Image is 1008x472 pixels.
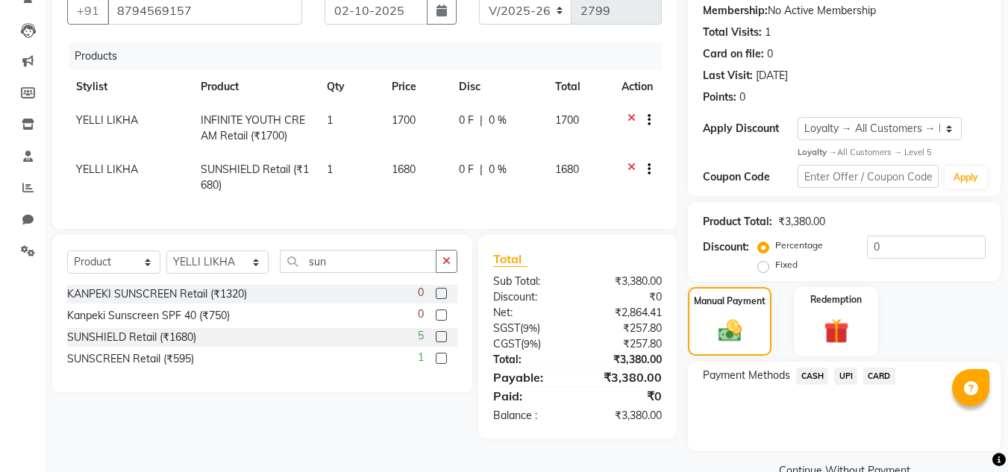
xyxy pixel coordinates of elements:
span: | [480,113,483,128]
span: SGST [493,321,520,335]
div: ₹0 [577,289,673,305]
div: ₹257.80 [577,321,673,336]
th: Action [613,70,662,104]
span: 0 F [459,113,474,128]
span: 0 % [489,113,507,128]
div: ₹0 [577,387,673,405]
th: Total [546,70,613,104]
div: ₹3,380.00 [577,274,673,289]
div: ₹3,380.00 [778,214,825,230]
div: ₹257.80 [577,336,673,352]
div: No Active Membership [703,3,986,19]
span: CASH [796,368,828,385]
th: Stylist [67,70,192,104]
div: KANPEKI SUNSCREEN Retail (₹1320) [67,286,247,302]
span: CGST [493,337,521,350]
input: Enter Offer / Coupon Code [798,165,939,188]
span: | [480,162,483,177]
div: Product Total: [703,214,772,230]
th: Product [192,70,318,104]
div: Paid: [482,387,577,405]
div: ₹3,380.00 [577,368,673,386]
div: Total: [482,352,577,368]
div: 1 [765,25,771,40]
span: 1700 [555,113,579,127]
div: Discount: [703,239,749,255]
div: ( ) [482,336,577,352]
div: Points: [703,89,736,105]
div: [DATE] [756,68,788,84]
span: 1680 [555,163,579,176]
div: Net: [482,305,577,321]
span: 1700 [392,113,416,127]
span: Total [493,251,528,267]
th: Disc [450,70,546,104]
label: Manual Payment [694,295,766,308]
span: 0 F [459,162,474,177]
span: INFINITE YOUTH CREAM Retail (₹1700) [201,113,305,142]
div: Card on file: [703,46,764,62]
span: 0 [418,285,424,300]
div: Last Visit: [703,68,753,84]
span: 1 [327,163,333,176]
strong: Loyalty → [798,147,837,157]
div: ₹3,380.00 [577,352,673,368]
span: 1680 [392,163,416,176]
th: Price [383,70,449,104]
span: 1 [327,113,333,127]
div: Total Visits: [703,25,762,40]
div: Sub Total: [482,274,577,289]
div: SUNSHIELD Retail (₹1680) [67,330,196,345]
div: Apply Discount [703,121,797,136]
span: YELLI LIKHA [76,113,138,127]
label: Fixed [775,258,798,271]
div: ₹2,864.41 [577,305,673,321]
div: Kanpeki Sunscreen SPF 40 (₹750) [67,308,230,324]
div: Balance : [482,408,577,424]
img: _gift.svg [816,315,857,346]
div: Membership: [703,3,768,19]
div: SUNSCREEN Retail (₹595) [67,351,194,367]
span: YELLI LIKHA [76,163,138,176]
div: 0 [767,46,773,62]
span: UPI [834,368,857,385]
div: 0 [739,89,745,105]
span: 9% [523,322,537,334]
label: Redemption [810,293,862,306]
div: Products [69,43,673,70]
span: Payment Methods [703,368,790,383]
div: Coupon Code [703,169,797,185]
div: Payable: [482,368,577,386]
span: CARD [863,368,895,385]
span: 0 [418,306,424,322]
button: Apply [945,166,987,189]
input: Search or Scan [280,250,436,273]
div: ₹3,380.00 [577,408,673,424]
div: ( ) [482,321,577,336]
label: Percentage [775,239,823,252]
span: 0 % [489,162,507,177]
div: Discount: [482,289,577,305]
th: Qty [318,70,383,104]
span: 5 [418,328,424,344]
span: 1 [418,350,424,365]
div: All Customers → Level 5 [798,146,986,159]
span: 9% [524,338,538,350]
img: _cash.svg [711,317,749,344]
span: SUNSHIELD Retail (₹1680) [201,163,309,192]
